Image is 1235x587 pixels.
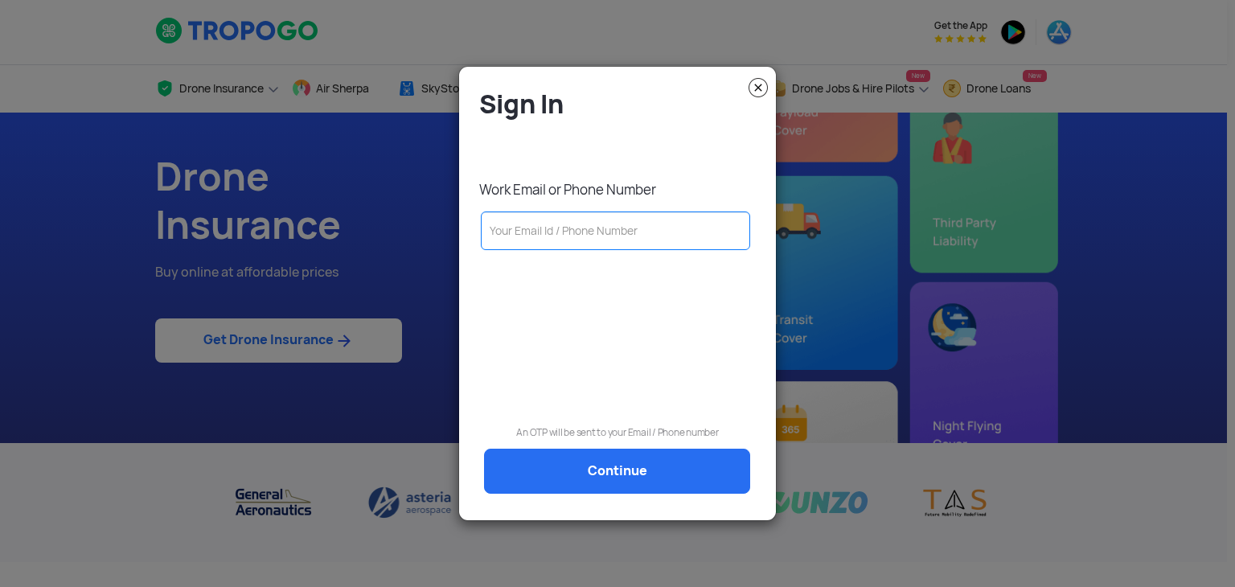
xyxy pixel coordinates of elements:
[479,181,764,199] p: Work Email or Phone Number
[484,449,750,494] a: Continue
[479,88,764,121] h4: Sign In
[471,425,764,441] p: An OTP will be sent to your Email / Phone number
[481,211,750,250] input: Your Email Id / Phone Number
[749,78,768,97] img: close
